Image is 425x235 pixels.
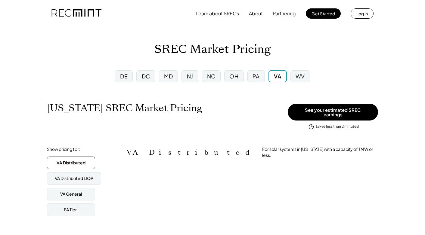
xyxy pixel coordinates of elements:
div: VA Distributed [57,160,85,166]
h2: VA Distributed [127,148,253,157]
div: For solar systems in [US_STATE] with a capacity of 1 MW or less. [262,146,378,158]
div: VA General [60,191,82,197]
div: MD [164,72,173,80]
h1: [US_STATE] SREC Market Pricing [47,102,202,114]
div: NC [207,72,216,80]
button: Get Started [306,8,341,19]
button: Log in [351,8,374,19]
button: About [249,8,263,20]
img: recmint-logotype%403x.png [51,3,101,24]
h1: SREC Market Pricing [154,42,271,56]
button: See your estimated SREC earnings [288,104,378,121]
button: Partnering [273,8,296,20]
div: takes less than 2 minutes! [316,124,359,129]
div: PA [253,72,260,80]
div: NJ [187,72,193,80]
div: PA Tier I [64,207,79,213]
div: WV [296,72,305,80]
button: Learn about SRECs [196,8,239,20]
div: OH [229,72,238,80]
div: DC [142,72,150,80]
div: VA [274,72,281,80]
div: Show pricing for: [47,146,80,152]
div: DE [120,72,128,80]
div: VA Distributed LIQP [55,175,93,182]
